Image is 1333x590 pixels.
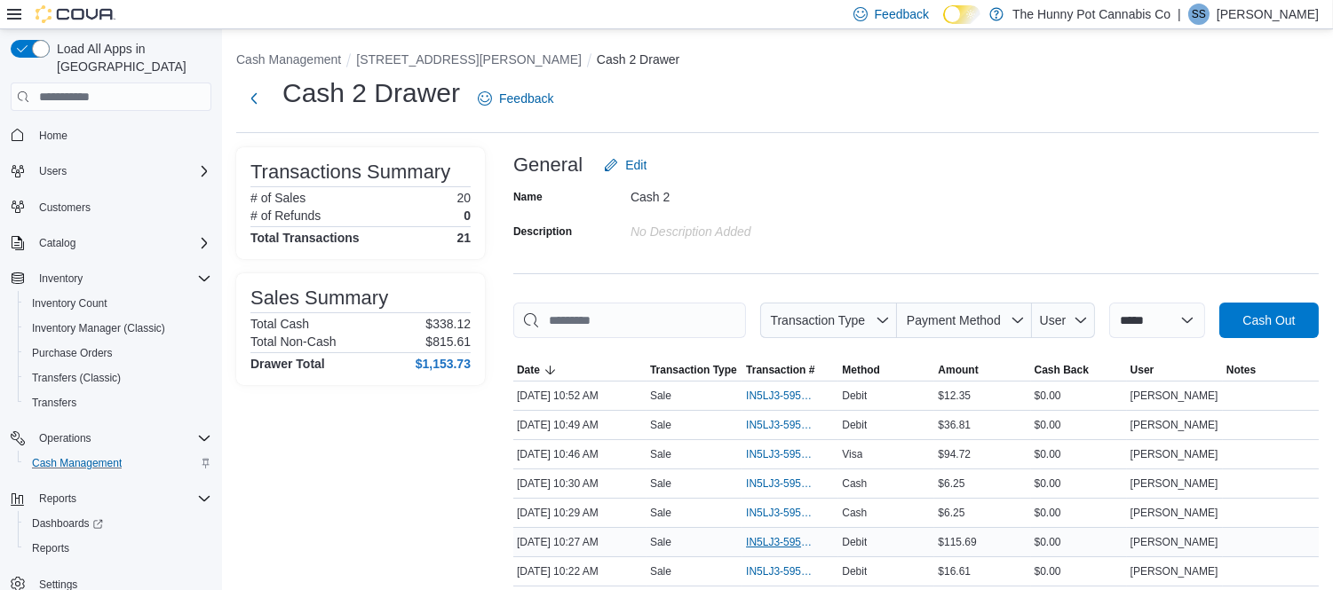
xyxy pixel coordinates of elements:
[39,236,75,250] span: Catalog
[18,316,218,341] button: Inventory Manager (Classic)
[32,321,165,335] span: Inventory Manager (Classic)
[746,535,817,549] span: IN5LJ3-5952801
[1131,447,1218,461] span: [PERSON_NAME]
[1131,389,1218,403] span: [PERSON_NAME]
[1188,4,1210,25] div: Suzi Strand
[282,75,460,111] h1: Cash 2 Drawer
[39,492,76,506] span: Reports
[250,317,309,331] h6: Total Cash
[1031,385,1127,406] div: $0.00
[842,476,867,491] span: Cash
[18,366,218,390] button: Transfers (Classic)
[746,476,817,491] span: IN5LJ3-5952811
[25,293,115,314] a: Inventory Count
[842,389,867,403] span: Debit
[746,414,835,436] button: IN5LJ3-5952877
[32,161,211,182] span: Users
[842,564,867,578] span: Debit
[746,447,817,461] span: IN5LJ3-5952868
[356,52,582,67] button: [STREET_ADDRESS][PERSON_NAME]
[746,473,835,494] button: IN5LJ3-5952811
[32,197,98,218] a: Customers
[650,447,671,461] p: Sale
[1012,4,1170,25] p: The Hunny Pot Cannabis Co
[1031,444,1127,465] div: $0.00
[597,147,654,183] button: Edit
[416,357,471,371] h4: $1,153.73
[770,313,865,327] span: Transaction Type
[18,291,218,316] button: Inventory Count
[250,287,388,309] h3: Sales Summary
[32,371,121,385] span: Transfers (Classic)
[25,318,211,339] span: Inventory Manager (Classic)
[1219,303,1319,338] button: Cash Out
[875,5,929,23] span: Feedback
[625,156,647,174] span: Edit
[250,334,337,349] h6: Total Non-Cash
[746,506,817,520] span: IN5LJ3-5952804
[517,363,540,377] span: Date
[631,183,869,204] div: Cash 2
[746,385,835,406] button: IN5LJ3-5952889
[1217,4,1319,25] p: [PERSON_NAME]
[1223,359,1319,381] button: Notes
[1131,506,1218,520] span: [PERSON_NAME]
[934,359,1030,381] button: Amount
[746,389,817,403] span: IN5LJ3-5952889
[39,164,67,178] span: Users
[36,5,115,23] img: Cova
[32,456,122,470] span: Cash Management
[18,390,218,415] button: Transfers
[250,161,450,183] h3: Transactions Summary
[25,342,120,364] a: Purchase Orders
[4,159,218,184] button: Users
[236,52,341,67] button: Cash Management
[4,194,218,220] button: Customers
[943,5,980,24] input: Dark Mode
[236,81,272,116] button: Next
[647,359,742,381] button: Transaction Type
[32,123,211,146] span: Home
[650,389,671,403] p: Sale
[4,231,218,256] button: Catalog
[650,564,671,578] p: Sale
[1035,363,1089,377] span: Cash Back
[25,392,211,413] span: Transfers
[842,506,867,520] span: Cash
[513,561,647,582] div: [DATE] 10:22 AM
[513,190,543,204] label: Name
[4,486,218,511] button: Reports
[32,125,75,146] a: Home
[32,161,74,182] button: Users
[25,318,172,339] a: Inventory Manager (Classic)
[250,231,360,245] h4: Total Transactions
[32,428,211,449] span: Operations
[1031,473,1127,494] div: $0.00
[938,363,978,377] span: Amount
[39,201,91,215] span: Customers
[742,359,838,381] button: Transaction #
[32,428,99,449] button: Operations
[513,444,647,465] div: [DATE] 10:46 AM
[1131,476,1218,491] span: [PERSON_NAME]
[650,476,671,491] p: Sale
[25,293,211,314] span: Inventory Count
[938,535,976,549] span: $115.69
[32,232,211,254] span: Catalog
[513,154,583,176] h3: General
[513,303,746,338] input: This is a search bar. As you type, the results lower in the page will automatically filter.
[746,418,817,432] span: IN5LJ3-5952877
[32,232,83,254] button: Catalog
[842,363,880,377] span: Method
[1127,359,1223,381] button: User
[842,418,867,432] span: Debit
[746,363,814,377] span: Transaction #
[1178,4,1181,25] p: |
[250,208,321,223] h6: # of Refunds
[456,231,471,245] h4: 21
[650,535,671,549] p: Sale
[32,296,107,311] span: Inventory Count
[456,191,471,205] p: 20
[39,431,91,445] span: Operations
[746,561,835,582] button: IN5LJ3-5952776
